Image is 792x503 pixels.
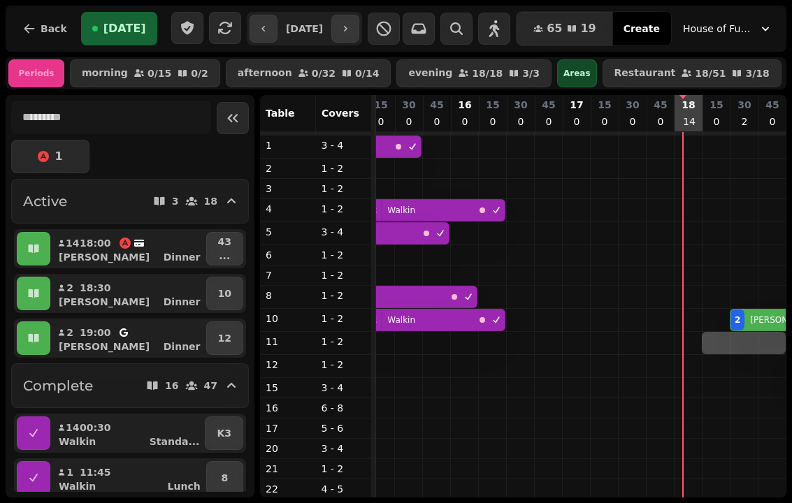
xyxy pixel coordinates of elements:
[767,115,778,129] p: 0
[266,225,310,239] p: 5
[266,381,310,395] p: 15
[683,22,753,36] span: House of Fu Manchester
[322,138,366,152] p: 3 - 4
[147,68,171,78] p: 0 / 15
[164,250,201,264] p: Dinner
[217,426,231,440] p: K3
[403,115,415,129] p: 0
[80,326,111,340] p: 19:00
[168,479,201,493] p: Lunch
[80,236,111,250] p: 18:00
[603,59,782,87] button: Restaurant18/513/18
[396,59,552,87] button: evening18/183/3
[486,98,499,112] p: 15
[205,416,243,450] button: K3
[266,268,310,282] p: 7
[53,277,203,310] button: 218:30[PERSON_NAME]Dinner
[204,196,217,206] p: 18
[266,482,310,496] p: 22
[737,98,751,112] p: 30
[66,236,74,250] p: 14
[82,68,128,79] p: morning
[739,115,750,129] p: 2
[266,248,310,262] p: 6
[59,435,96,449] p: Walkin
[322,442,366,455] p: 3 - 4
[710,98,723,112] p: 15
[655,115,666,129] p: 0
[614,68,676,79] p: Restaurant
[514,98,527,112] p: 30
[53,416,202,450] button: 1400:30WalkinStanda...
[487,115,498,129] p: 0
[408,68,452,79] p: evening
[23,376,93,395] h2: Complete
[206,321,243,355] button: 12
[165,381,178,391] p: 16
[23,191,67,211] h2: Active
[387,314,415,326] p: Walkin
[53,321,203,355] button: 219:00[PERSON_NAME]Dinner
[387,205,415,216] p: Walkin
[515,115,526,129] p: 0
[431,115,442,129] p: 0
[11,179,249,224] button: Active318
[322,462,366,476] p: 1 - 2
[70,59,220,87] button: morning0/150/2
[430,98,443,112] p: 45
[322,182,366,196] p: 1 - 2
[654,98,667,112] p: 45
[675,16,781,41] button: House of Fu Manchester
[322,421,366,435] p: 5 - 6
[711,115,722,129] p: 0
[218,249,231,263] p: ...
[322,401,366,415] p: 6 - 8
[59,340,150,353] p: [PERSON_NAME]
[374,98,387,112] p: 15
[542,98,555,112] p: 45
[218,286,231,300] p: 10
[322,482,366,496] p: 4 - 5
[11,12,78,45] button: Back
[103,23,146,34] span: [DATE]
[66,281,74,295] p: 2
[217,102,249,134] button: Collapse sidebar
[172,196,179,206] p: 3
[599,115,610,129] p: 0
[164,340,201,353] p: Dinner
[735,314,740,326] div: 2
[322,202,366,216] p: 1 - 2
[41,24,67,34] span: Back
[266,401,310,415] p: 16
[626,98,639,112] p: 30
[322,108,359,119] span: Covers
[580,23,596,34] span: 19
[375,115,387,129] p: 0
[266,462,310,476] p: 21
[266,289,310,302] p: 8
[266,138,310,152] p: 1
[312,68,336,78] p: 0 / 32
[266,161,310,175] p: 2
[55,151,62,162] p: 1
[695,68,726,78] p: 18 / 51
[322,161,366,175] p: 1 - 2
[206,232,243,265] button: 43...
[458,98,471,112] p: 16
[226,59,391,87] button: afternoon0/320/14
[322,381,366,395] p: 3 - 4
[164,295,201,309] p: Dinner
[322,358,366,372] p: 1 - 2
[53,232,203,265] button: 1418:00[PERSON_NAME]Dinner
[571,115,582,129] p: 0
[221,471,228,485] p: 8
[322,225,366,239] p: 3 - 4
[612,12,671,45] button: Create
[683,115,694,129] p: 14
[322,289,366,302] p: 1 - 2
[266,312,310,326] p: 10
[59,295,150,309] p: [PERSON_NAME]
[204,381,217,391] p: 47
[624,24,660,34] span: Create
[266,335,310,349] p: 11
